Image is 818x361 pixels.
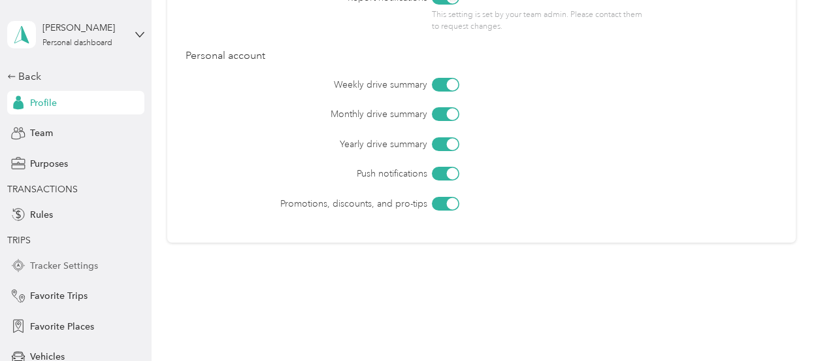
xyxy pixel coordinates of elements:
span: Tracker Settings [30,259,98,273]
iframe: Everlance-gr Chat Button Frame [745,288,818,361]
span: TRANSACTIONS [7,184,78,195]
span: Favorite Places [30,320,94,334]
span: Team [30,126,53,140]
label: Yearly drive summary [259,137,427,151]
label: Monthly drive summary [259,107,427,121]
label: Promotions, discounts, and pro-tips [259,197,427,211]
div: Back [7,69,138,84]
div: Personal dashboard [42,39,112,47]
p: This setting is set by your team admin. Please contact them to request changes. [432,9,648,32]
span: TRIPS [7,235,31,246]
span: Profile [30,96,57,110]
label: Weekly drive summary [259,78,427,92]
span: Purposes [30,157,68,171]
div: [PERSON_NAME] [42,21,124,35]
div: Personal account [186,48,777,64]
label: Push notifications [259,167,427,180]
span: Favorite Trips [30,289,88,303]
span: Rules [30,208,53,222]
